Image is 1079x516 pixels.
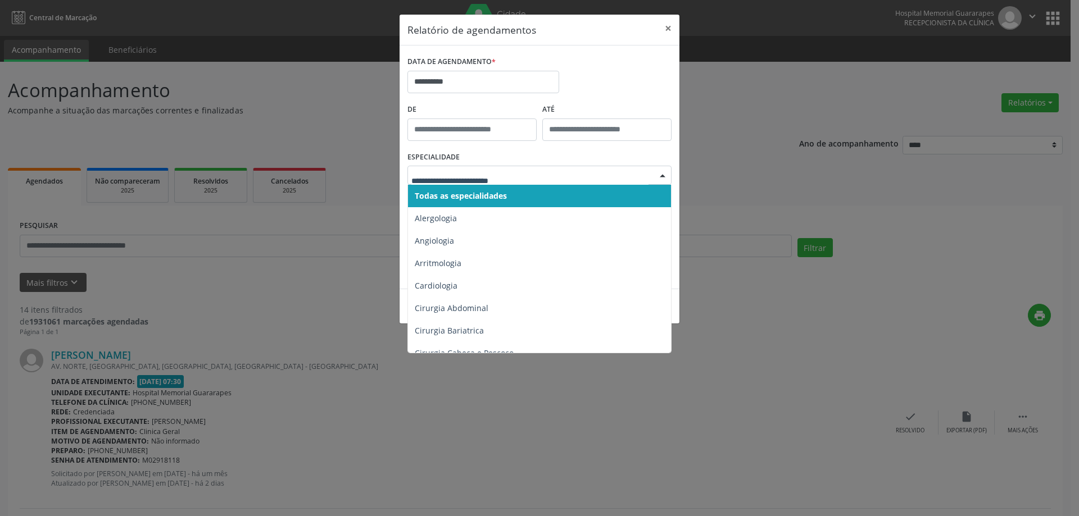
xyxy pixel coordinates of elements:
label: De [407,101,537,118]
span: Cardiologia [415,280,457,291]
span: Cirurgia Cabeça e Pescoço [415,348,514,358]
span: Arritmologia [415,258,461,268]
button: Close [657,15,679,42]
span: Alergologia [415,213,457,223]
h5: Relatório de agendamentos [407,22,536,37]
label: DATA DE AGENDAMENTO [407,53,496,71]
label: ATÉ [542,101,672,118]
span: Cirurgia Bariatrica [415,325,484,336]
span: Angiologia [415,235,454,246]
span: Todas as especialidades [415,190,507,201]
span: Cirurgia Abdominal [415,303,488,313]
label: ESPECIALIDADE [407,149,460,166]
